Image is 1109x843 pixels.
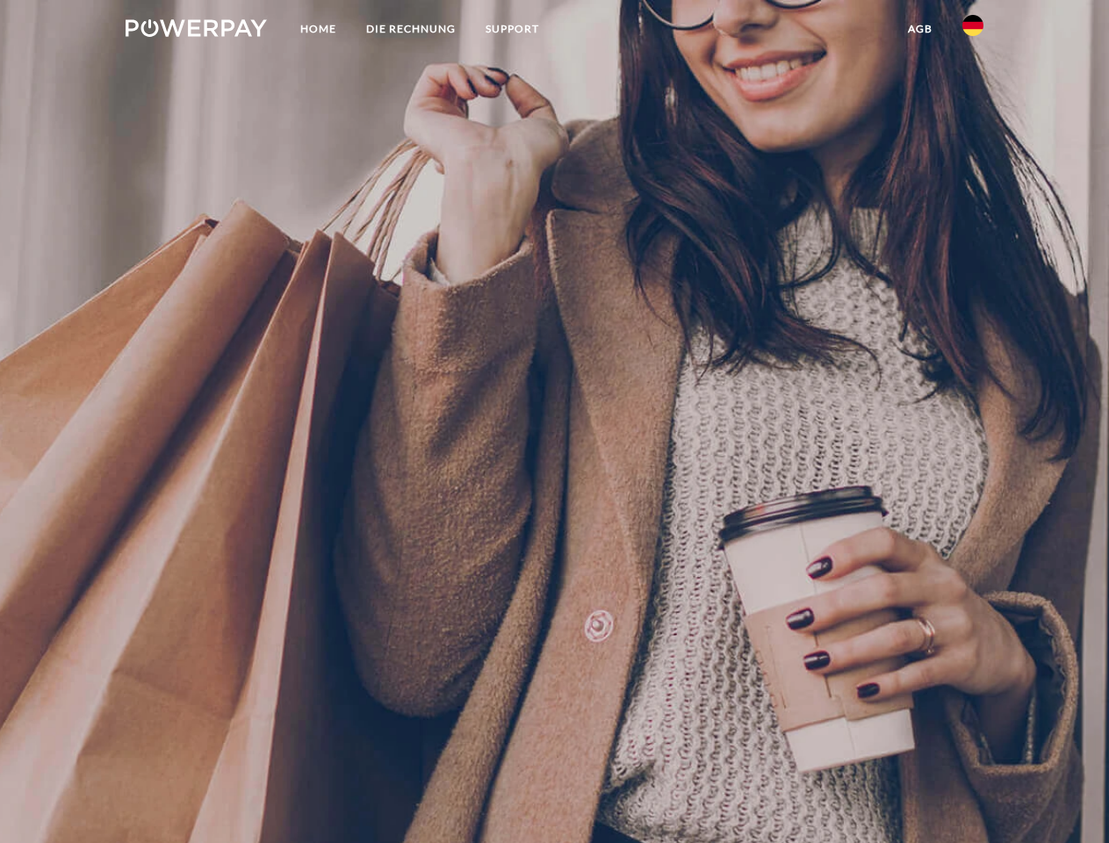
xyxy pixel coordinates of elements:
[893,13,947,45] a: agb
[962,15,983,36] img: de
[126,19,267,37] img: logo-powerpay-white.svg
[285,13,351,45] a: Home
[351,13,471,45] a: DIE RECHNUNG
[471,13,554,45] a: SUPPORT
